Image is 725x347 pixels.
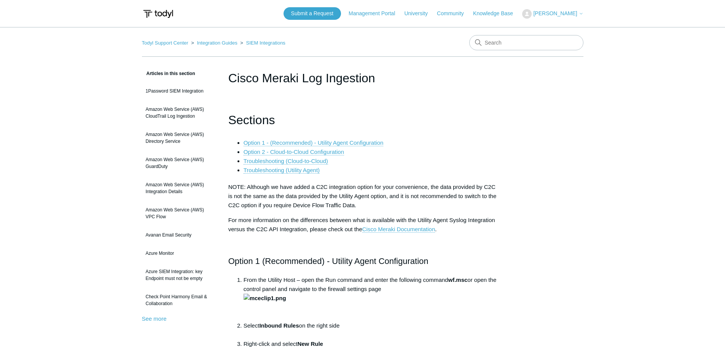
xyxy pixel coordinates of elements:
[239,40,285,46] li: SIEM Integrations
[142,102,217,123] a: Amazon Web Service (AWS) CloudTrail Log Ingestion
[190,40,239,46] li: Integration Guides
[142,264,217,286] a: Azure SIEM Integration: key Endpoint must not be empty
[228,69,497,87] h1: Cisco Meraki Log Ingestion
[244,275,497,321] li: From the Utility Host – open the Run command and enter the following command or open the control ...
[142,40,188,46] a: Todyl Support Center
[228,216,497,234] p: For more information on the differences between what is available with the Utility Agent Syslog I...
[349,10,403,18] a: Management Portal
[142,127,217,149] a: Amazon Web Service (AWS) Directory Service
[142,84,217,98] a: 1Password SIEM Integration
[228,182,497,210] p: NOTE: Although we have added a C2C integration option for your convenience, the data provided by ...
[284,7,341,20] a: Submit a Request
[533,10,577,16] span: [PERSON_NAME]
[522,9,583,19] button: [PERSON_NAME]
[244,321,497,339] li: Select on the right side
[142,71,195,76] span: Articles in this section
[142,289,217,311] a: Check Point Harmony Email & Collaboration
[142,7,174,21] img: Todyl Support Center Help Center home page
[246,40,285,46] a: SIEM Integrations
[142,203,217,224] a: Amazon Web Service (AWS) VPC Flow
[142,177,217,199] a: Amazon Web Service (AWS) Integration Details
[142,40,190,46] li: Todyl Support Center
[142,228,217,242] a: Avanan Email Security
[142,152,217,174] a: Amazon Web Service (AWS) GuardDuty
[259,322,299,329] strong: Inbound Rules
[197,40,237,46] a: Integration Guides
[437,10,472,18] a: Community
[297,341,323,347] strong: New Rule
[244,167,320,174] a: Troubleshooting (Utility Agent)
[142,246,217,261] a: Azure Monitor
[473,10,521,18] a: Knowledge Base
[244,158,328,165] a: Troubleshooting (Cloud-to-Cloud)
[244,294,286,303] img: mceclip1.png
[362,226,435,233] a: Cisco Meraki Documentation
[228,110,497,130] h1: Sections
[142,315,167,322] a: See more
[448,277,467,283] strong: wf.msc
[404,10,435,18] a: University
[228,254,497,268] h2: Option 1 (Recommended) - Utility Agent Configuration
[244,149,344,155] a: Option 2 - Cloud-to-Cloud Configuration
[244,139,384,146] a: Option 1 - (Recommended) - Utility Agent Configuration
[469,35,583,50] input: Search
